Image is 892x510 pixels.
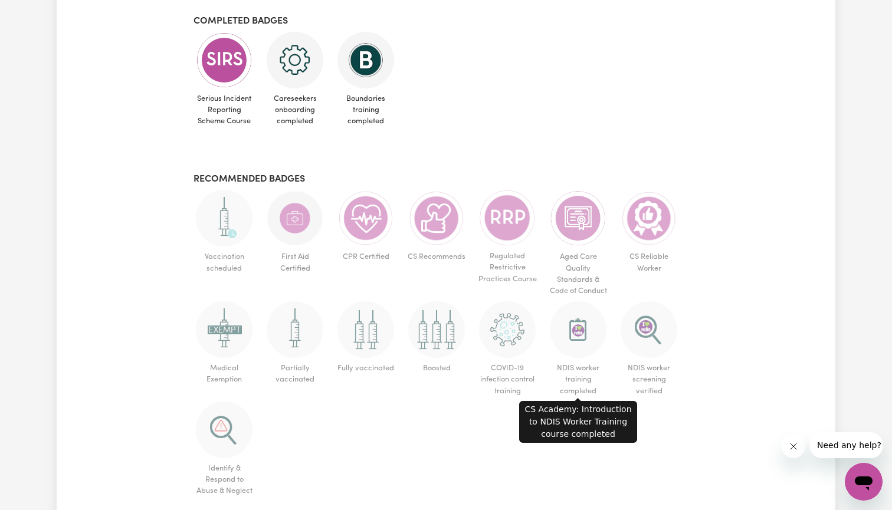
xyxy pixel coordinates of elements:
img: Care worker is most reliable worker [621,190,677,246]
span: NDIS worker screening verified [618,358,680,402]
img: CS Academy: Regulated Restrictive Practices course completed [479,190,536,246]
span: Vaccination scheduled [194,246,255,278]
div: CS Academy: Introduction to NDIS Worker Training course completed [519,401,637,443]
span: Identify & Respond to Abuse & Neglect [194,458,255,502]
img: Worker has a medical exemption and cannot receive COVID-19 vaccine [196,301,252,358]
span: Regulated Restrictive Practices Course [477,246,538,289]
span: CS Recommends [406,246,467,267]
iframe: Close message [782,435,805,458]
img: Care and support worker has completed CPR Certification [337,190,394,246]
img: CS Academy: Introduction to NDIS Worker Training course completed [550,301,606,358]
span: Medical Exemption [194,358,255,390]
img: Care and support worker has received 1 dose of the COVID-19 vaccine [267,301,323,358]
img: Care and support worker has received 2 doses of COVID-19 vaccine [337,301,394,358]
span: Careseekers onboarding completed [264,88,326,132]
span: NDIS worker training completed [547,358,609,402]
iframe: Message from company [810,432,883,458]
img: CS Academy: Boundaries in care and support work course completed [337,32,394,88]
span: CS Reliable Worker [618,246,680,278]
span: Partially vaccinated [264,358,326,390]
span: Serious Incident Reporting Scheme Course [194,88,255,132]
span: First Aid Certified [264,246,326,278]
h3: Completed badges [194,16,698,27]
img: CS Academy: Aged Care Quality Standards & Code of Conduct course completed [550,190,606,246]
img: NDIS Worker Screening Verified [621,301,677,358]
img: CS Academy: Serious Incident Reporting Scheme course completed [196,32,252,88]
span: CPR Certified [335,246,396,267]
span: Aged Care Quality Standards & Code of Conduct [547,246,609,301]
span: COVID-19 infection control training [477,358,538,402]
img: CS Academy: COVID-19 Infection Control Training course completed [479,301,536,358]
iframe: Button to launch messaging window [845,463,883,501]
h3: Recommended badges [194,174,698,185]
span: Fully vaccinated [335,358,396,379]
span: Boosted [406,358,467,379]
img: CS Academy: Identify & Respond to Abuse & Neglect in Aged & Disability course completed [196,402,252,458]
img: Care and support worker has booked an appointment and is waiting for the first dose of the COVID-... [196,190,252,246]
img: CS Academy: Careseekers Onboarding course completed [267,32,323,88]
img: Care worker is recommended by Careseekers [408,190,465,246]
img: Care and support worker has received booster dose of COVID-19 vaccination [408,301,465,358]
img: Care and support worker has completed First Aid Certification [267,190,323,246]
span: Boundaries training completed [335,88,396,132]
